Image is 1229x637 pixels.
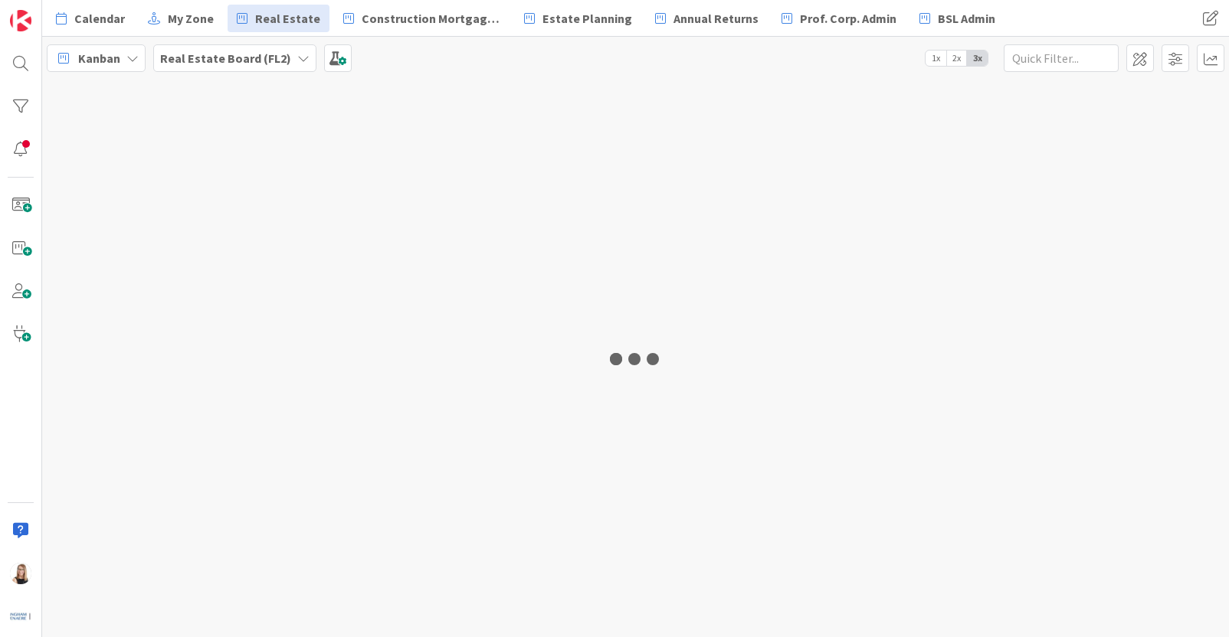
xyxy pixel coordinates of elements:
img: DB [10,563,31,584]
a: My Zone [139,5,223,32]
b: Real Estate Board (FL2) [160,51,291,66]
span: Prof. Corp. Admin [800,9,896,28]
span: Real Estate [255,9,320,28]
a: Calendar [47,5,134,32]
input: Quick Filter... [1004,44,1119,72]
span: 3x [967,51,988,66]
a: Annual Returns [646,5,768,32]
a: BSL Admin [910,5,1005,32]
span: Calendar [74,9,125,28]
span: Annual Returns [673,9,759,28]
span: Kanban [78,49,120,67]
img: Visit kanbanzone.com [10,10,31,31]
span: 1x [926,51,946,66]
a: Estate Planning [515,5,641,32]
span: BSL Admin [938,9,995,28]
span: My Zone [168,9,214,28]
span: 2x [946,51,967,66]
a: Real Estate [228,5,329,32]
span: Construction Mortgages - Draws [362,9,501,28]
img: avatar [10,606,31,627]
a: Prof. Corp. Admin [772,5,906,32]
span: Estate Planning [542,9,632,28]
a: Construction Mortgages - Draws [334,5,510,32]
